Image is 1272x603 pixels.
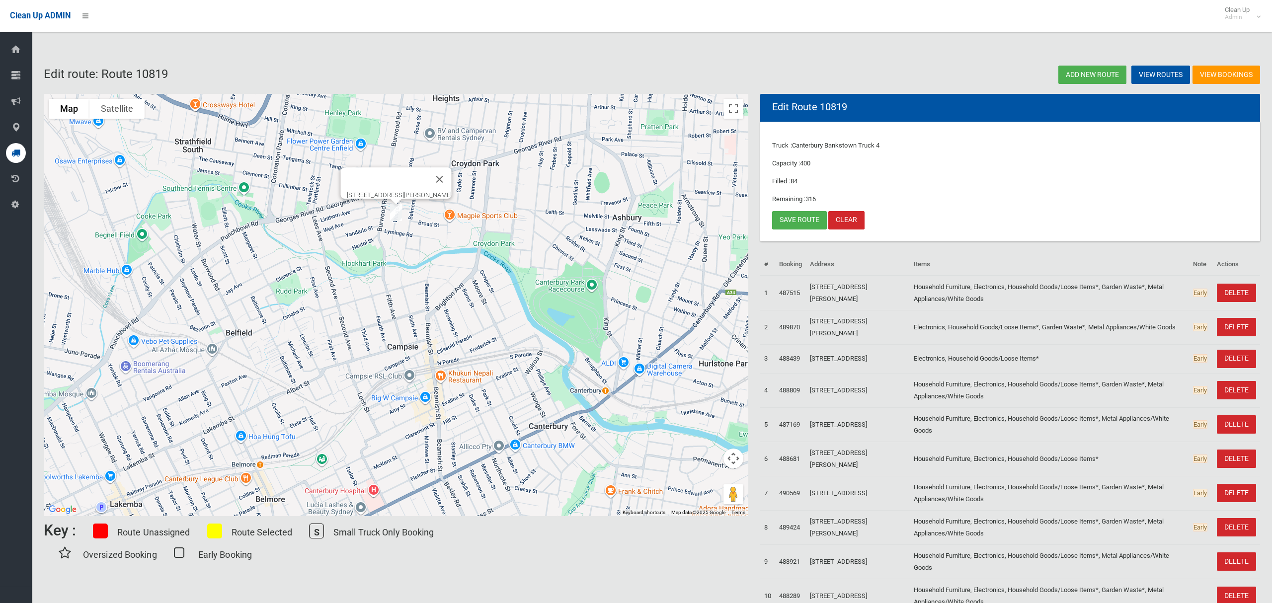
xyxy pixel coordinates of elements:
[44,68,646,80] h2: Edit route: Route 10819
[232,524,292,540] p: Route Selected
[806,373,910,407] td: [STREET_ADDRESS]
[760,97,859,117] header: Edit Route 10819
[46,503,79,516] a: Click to see this area on Google Maps
[347,191,452,199] div: [STREET_ADDRESS][PERSON_NAME]
[723,484,743,504] button: Drag Pegman onto the map to open Street View
[791,177,797,185] span: 84
[775,310,806,344] td: 489870
[1225,13,1250,21] small: Admin
[1217,518,1256,536] a: DELETE
[1217,350,1256,368] a: DELETE
[806,344,910,373] td: [STREET_ADDRESS]
[671,510,725,515] span: Map data ©2025 Google
[775,373,806,407] td: 488809
[1058,66,1126,84] a: Add new route
[760,407,775,442] td: 5
[117,524,190,540] p: Route Unassigned
[775,253,806,276] th: Booking
[89,99,145,119] button: Show satellite imagery
[772,140,1248,151] p: Truck :
[10,11,71,20] span: Clean Up ADMIN
[910,510,1189,544] td: Household Furniture, Electronics, Household Goods/Loose Items*, Garden Waste*, Metal Appliances/W...
[910,373,1189,407] td: Household Furniture, Electronics, Household Goods/Loose Items*, Garden Waste*, Metal Appliances/W...
[1217,381,1256,399] a: DELETE
[806,476,910,510] td: [STREET_ADDRESS]
[806,253,910,276] th: Address
[1193,489,1207,497] span: Early
[1193,523,1207,531] span: Early
[910,276,1189,310] td: Household Furniture, Electronics, Household Goods/Loose Items*, Garden Waste*, Metal Appliances/W...
[792,142,880,149] span: Canterbury Bankstown Truck 4
[775,476,806,510] td: 490569
[1193,289,1207,297] span: Early
[723,449,743,468] button: Map camera controls
[49,99,89,119] button: Show street map
[806,442,910,476] td: [STREET_ADDRESS][PERSON_NAME]
[772,157,1248,169] p: Capacity :
[1217,318,1256,336] a: DELETE
[772,175,1248,187] p: Filled :
[1193,420,1207,429] span: Early
[805,195,816,203] span: 316
[806,407,910,442] td: [STREET_ADDRESS]
[760,544,775,579] td: 9
[1189,253,1213,276] th: Note
[910,344,1189,373] td: Electronics, Household Goods/Loose Items*
[806,276,910,310] td: [STREET_ADDRESS][PERSON_NAME]
[760,310,775,344] td: 2
[760,344,775,373] td: 3
[760,476,775,510] td: 7
[775,544,806,579] td: 488921
[760,253,775,276] th: #
[806,544,910,579] td: [STREET_ADDRESS]
[910,476,1189,510] td: Household Furniture, Electronics, Household Goods/Loose Items*, Garden Waste*, Metal Appliances/W...
[1193,386,1207,394] span: Early
[1217,552,1256,571] a: DELETE
[731,510,745,515] a: Terms (opens in new tab)
[198,546,252,563] p: Early Booking
[828,211,865,229] a: Clear
[428,167,452,191] button: Close
[775,276,806,310] td: 487515
[333,524,434,540] p: Small Truck Only Booking
[1217,484,1256,502] a: DELETE
[760,510,775,544] td: 8
[309,524,324,538] span: S
[1217,415,1256,434] a: DELETE
[1193,323,1207,331] span: Early
[760,442,775,476] td: 6
[1220,6,1260,21] span: Clean Up
[723,99,743,119] button: Toggle fullscreen view
[772,211,827,229] a: Save route
[910,544,1189,579] td: Household Furniture, Electronics, Household Goods/Loose Items*, Metal Appliances/White Goods
[1217,450,1256,468] a: DELETE
[1193,354,1207,363] span: Early
[806,510,910,544] td: [STREET_ADDRESS][PERSON_NAME]
[623,509,665,516] button: Keyboard shortcuts
[775,510,806,544] td: 489424
[772,193,1248,205] p: Remaining :
[775,344,806,373] td: 488439
[800,159,810,167] span: 400
[760,373,775,407] td: 4
[910,253,1189,276] th: Items
[1217,284,1256,302] a: DELETE
[386,200,406,225] div: 2 Baldi Avenue, PANANIA NSW 2213
[806,310,910,344] td: [STREET_ADDRESS][PERSON_NAME]
[1192,66,1260,84] a: View Bookings
[83,546,157,563] p: Oversized Booking
[1193,454,1207,463] span: Early
[775,442,806,476] td: 488681
[775,407,806,442] td: 487169
[910,407,1189,442] td: Household Furniture, Electronics, Household Goods/Loose Items*, Metal Appliances/White Goods
[910,442,1189,476] td: Household Furniture, Electronics, Household Goods/Loose Items*
[1213,253,1260,276] th: Actions
[44,522,76,538] h6: Key :
[910,310,1189,344] td: Electronics, Household Goods/Loose Items*, Garden Waste*, Metal Appliances/White Goods
[46,503,79,516] img: Google
[1131,66,1190,84] a: View Routes
[760,276,775,310] td: 1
